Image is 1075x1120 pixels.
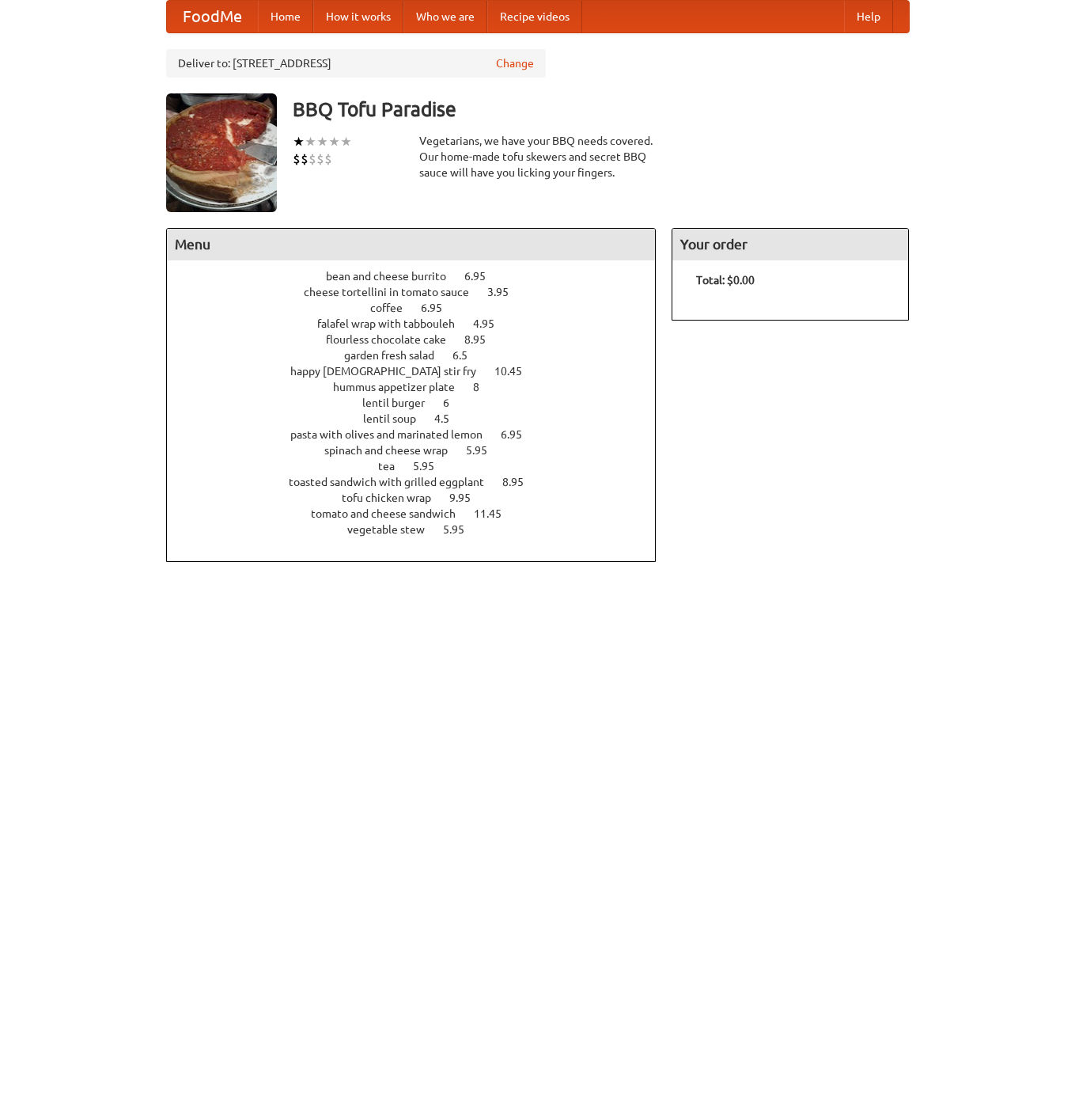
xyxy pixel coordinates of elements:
[333,381,509,393] a: hummus appetizer plate 8
[844,1,893,32] a: Help
[473,381,495,393] span: 8
[363,412,479,425] a: lentil soup 4.5
[378,460,464,473] a: tea 5.95
[443,523,480,536] span: 5.95
[344,349,497,362] a: garden fresh salad 6.5
[494,365,538,378] span: 10.45
[449,492,486,504] span: 9.95
[166,49,546,78] div: Deliver to: [STREET_ADDRESS]
[672,229,908,260] h4: Your order
[316,133,328,150] li: ★
[378,460,411,473] span: tea
[290,365,551,378] a: happy [DEMOGRAPHIC_DATA] stir fry 10.45
[304,286,485,298] span: cheese tortellini in tomato sauce
[340,133,352,150] li: ★
[443,397,465,409] span: 6
[473,317,510,330] span: 4.95
[363,412,432,425] span: lentil soup
[166,93,277,212] img: angular.jpg
[167,1,258,32] a: FoodMe
[464,270,502,283] span: 6.95
[464,333,502,346] span: 8.95
[326,333,462,346] span: flourless chocolate cake
[304,286,538,298] a: cheese tortellini in tomato sauce 3.95
[311,507,471,520] span: tomato and cheese sandwich
[419,133,657,180] div: Vegetarians, we have your BBQ needs covered. Our home-made tofu skewers and secret BBQ sauce will...
[167,229,656,260] h4: Menu
[413,460,450,473] span: 5.95
[290,365,492,378] span: happy [DEMOGRAPHIC_DATA] stir fry
[333,381,471,393] span: hummus appetizer plate
[289,476,500,488] span: toasted sandwich with grilled eggplant
[362,397,441,409] span: lentil burger
[328,133,340,150] li: ★
[326,270,515,283] a: bean and cheese burrito 6.95
[347,523,494,536] a: vegetable stew 5.95
[324,444,517,457] a: spinach and cheese wrap 5.95
[342,492,500,504] a: tofu chicken wrap 9.95
[466,444,503,457] span: 5.95
[317,317,471,330] span: falafel wrap with tabbouleh
[290,428,551,441] a: pasta with olives and marinated lemon 6.95
[502,476,539,488] span: 8.95
[501,428,538,441] span: 6.95
[487,286,524,298] span: 3.95
[289,476,553,488] a: toasted sandwich with grilled eggplant 8.95
[326,270,462,283] span: bean and cheese burrito
[313,1,403,32] a: How it works
[326,333,515,346] a: flourless chocolate cake 8.95
[258,1,313,32] a: Home
[316,150,324,168] li: $
[342,492,447,504] span: tofu chicken wrap
[293,150,301,168] li: $
[290,428,498,441] span: pasta with olives and marinated lemon
[487,1,582,32] a: Recipe videos
[293,93,910,125] h3: BBQ Tofu Paradise
[324,150,332,168] li: $
[308,150,316,168] li: $
[293,133,305,150] li: ★
[347,523,441,536] span: vegetable stew
[324,444,464,457] span: spinach and cheese wrap
[362,397,479,409] a: lentil burger 6
[370,302,471,314] a: coffee 6.95
[496,55,534,71] a: Change
[344,349,450,362] span: garden fresh salad
[421,302,458,314] span: 6.95
[452,349,483,362] span: 6.5
[370,302,418,314] span: coffee
[403,1,487,32] a: Who we are
[305,133,316,150] li: ★
[434,412,465,425] span: 4.5
[317,317,524,330] a: falafel wrap with tabbouleh 4.95
[474,507,517,520] span: 11.45
[301,150,308,168] li: $
[696,274,755,287] b: Total: $0.00
[311,507,531,520] a: tomato and cheese sandwich 11.45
